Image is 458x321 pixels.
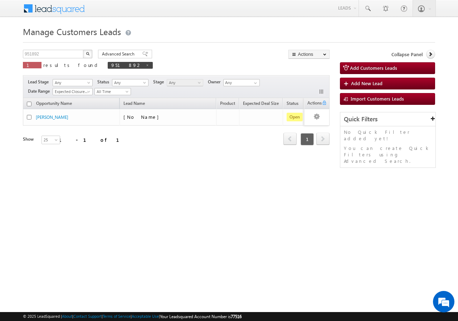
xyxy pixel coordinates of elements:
[23,313,242,320] span: © 2025 LeadSquared | | | | |
[53,79,93,86] a: Any
[167,79,201,86] span: Any
[344,129,432,142] p: No Quick Filter added yet!
[53,88,93,95] a: Expected Closure Date
[42,137,61,143] span: 25
[23,136,36,142] div: Show
[132,314,159,318] a: Acceptable Use
[350,65,397,71] span: Add Customers Leads
[28,88,53,94] span: Date Range
[97,79,112,85] span: Status
[287,113,303,121] span: Open
[33,99,75,109] a: Opportunity Name
[243,101,279,106] span: Expected Deal Size
[73,314,102,318] a: Contact Support
[112,79,146,86] span: Any
[123,114,162,120] span: [No Name]
[95,88,129,95] span: All Time
[111,62,142,68] span: 951892
[28,79,52,85] span: Lead Stage
[301,133,314,145] span: 1
[53,79,90,86] span: Any
[36,101,72,106] span: Opportunity Name
[351,96,404,102] span: Import Customers Leads
[59,136,128,144] div: 1 - 1 of 1
[94,88,131,95] a: All Time
[288,50,330,59] button: Actions
[340,112,435,126] div: Quick Filters
[102,51,137,57] span: Advanced Search
[103,314,131,318] a: Terms of Service
[239,99,282,109] a: Expected Deal Size
[26,62,38,68] span: 1
[283,133,297,145] a: prev
[304,99,322,108] span: Actions
[62,314,72,318] a: About
[27,102,31,106] input: Check all records
[391,51,423,58] span: Collapse Panel
[153,79,167,85] span: Stage
[167,79,203,86] a: Any
[344,145,432,164] p: You can create Quick Filters using Advanced Search.
[316,133,330,145] a: next
[351,80,383,86] span: Add New Lead
[160,314,242,319] span: Your Leadsquared Account Number is
[43,62,100,68] span: results found
[283,99,302,109] a: Status
[223,79,260,86] input: Type to Search
[53,88,90,95] span: Expected Closure Date
[23,26,121,37] span: Manage Customers Leads
[42,136,60,144] a: 25
[250,79,259,87] a: Show All Items
[112,79,148,86] a: Any
[231,314,242,319] span: 77516
[208,79,223,85] span: Owner
[120,99,148,109] span: Lead Name
[36,115,68,120] a: [PERSON_NAME]
[220,101,235,106] span: Product
[86,52,89,55] img: Search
